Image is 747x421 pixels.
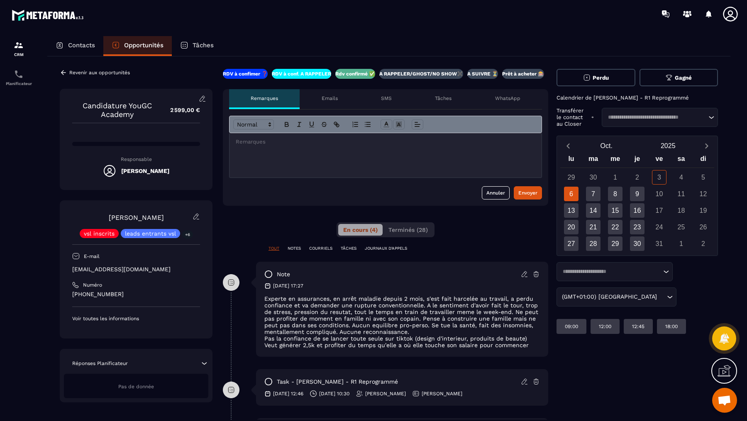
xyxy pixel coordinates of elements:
[557,107,587,127] p: Transférer le contact au Closer
[502,71,544,77] p: Prêt à acheter 🎰
[586,236,601,251] div: 28
[630,203,644,218] div: 16
[338,224,383,236] button: En cours (4)
[518,189,537,197] div: Envoyer
[557,262,673,281] div: Search for option
[674,187,688,201] div: 11
[630,220,644,234] div: 23
[121,168,169,174] h5: [PERSON_NAME]
[696,203,710,218] div: 19
[630,187,644,201] div: 9
[652,220,666,234] div: 24
[608,203,622,218] div: 15
[564,203,579,218] div: 13
[630,236,644,251] div: 30
[648,153,670,168] div: ve
[560,153,714,251] div: Calendar wrapper
[696,170,710,185] div: 5
[557,69,635,86] button: Perdu
[124,41,164,49] p: Opportunités
[467,71,498,77] p: A SUIVRE ⏳
[269,246,279,251] p: TOUT
[630,170,644,185] div: 2
[564,170,579,185] div: 29
[72,315,200,322] p: Voir toutes les informations
[670,153,692,168] div: sa
[343,226,378,233] span: En cours (4)
[103,36,172,56] a: Opportunités
[586,203,601,218] div: 14
[692,153,714,168] div: di
[162,102,200,118] p: 2 599,00 €
[514,186,542,200] button: Envoyer
[182,230,193,239] p: +6
[652,236,666,251] div: 31
[68,41,95,49] p: Contacts
[14,40,24,50] img: formation
[264,342,540,348] p: Veut générer 2,5k et profiter du temps qu'elle a où elle touche son salaire pour commencer
[379,71,463,77] p: A RAPPELER/GHOST/NO SHOW✖️
[696,236,710,251] div: 2
[319,390,349,397] p: [DATE] 10:30
[637,139,699,153] button: Open years overlay
[604,153,626,168] div: me
[565,323,578,330] p: 09:00
[564,236,579,251] div: 27
[696,187,710,201] div: 12
[2,63,35,92] a: schedulerschedulerPlanificateur
[251,95,278,102] p: Remarques
[557,95,718,101] p: Calendrier de [PERSON_NAME] - R1 Reprogrammé
[560,140,576,151] button: Previous month
[576,139,637,153] button: Open months overlay
[383,224,433,236] button: Terminés (28)
[659,292,665,302] input: Search for option
[69,70,130,75] p: Revenir aux opportunités
[381,95,392,102] p: SMS
[608,220,622,234] div: 22
[12,7,86,23] img: logo
[2,52,35,57] p: CRM
[696,220,710,234] div: 26
[309,246,332,251] p: COURRIELS
[435,95,452,102] p: Tâches
[72,156,200,162] p: Responsable
[118,384,154,389] span: Pas de donnée
[277,378,398,386] p: task - [PERSON_NAME] - R1 Reprogrammé
[652,203,666,218] div: 17
[288,246,301,251] p: NOTES
[47,36,103,56] a: Contacts
[608,187,622,201] div: 8
[83,282,102,288] p: Numéro
[626,153,648,168] div: je
[652,170,666,185] div: 3
[586,170,601,185] div: 30
[172,36,222,56] a: Tâches
[586,220,601,234] div: 21
[675,75,692,81] span: Gagné
[272,71,331,77] p: RDV à conf. A RAPPELER
[557,287,676,307] div: Search for option
[640,69,718,86] button: Gagné
[564,187,579,201] div: 6
[495,95,520,102] p: WhatsApp
[422,390,462,397] p: [PERSON_NAME]
[605,113,706,122] input: Search for option
[125,231,176,236] p: leads entrants vsl
[593,75,609,81] span: Perdu
[2,81,35,86] p: Planificateur
[72,290,200,298] p: [PHONE_NUMBER]
[193,41,214,49] p: Tâches
[632,323,644,330] p: 12:45
[560,268,661,276] input: Search for option
[699,140,714,151] button: Next month
[674,220,688,234] div: 25
[608,236,622,251] div: 29
[665,323,678,330] p: 18:00
[560,292,659,302] span: (GMT+01:00) [GEOGRAPHIC_DATA]
[277,270,290,278] p: note
[2,34,35,63] a: formationformationCRM
[599,323,611,330] p: 12:00
[365,390,406,397] p: [PERSON_NAME]
[14,69,24,79] img: scheduler
[674,170,688,185] div: 4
